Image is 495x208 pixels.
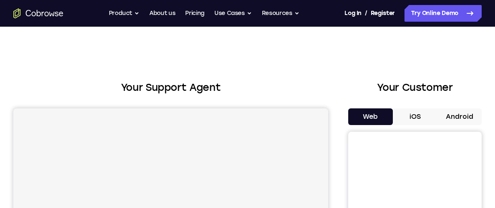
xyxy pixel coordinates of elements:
[13,8,63,18] a: Go to the home page
[365,8,367,18] span: /
[149,5,175,22] a: About us
[393,108,437,125] button: iOS
[185,5,204,22] a: Pricing
[348,108,393,125] button: Web
[405,5,482,22] a: Try Online Demo
[109,5,140,22] button: Product
[437,108,482,125] button: Android
[262,5,299,22] button: Resources
[13,80,328,95] h2: Your Support Agent
[371,5,395,22] a: Register
[214,5,252,22] button: Use Cases
[348,80,482,95] h2: Your Customer
[344,5,361,22] a: Log In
